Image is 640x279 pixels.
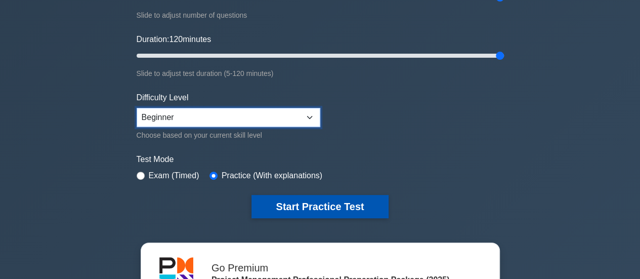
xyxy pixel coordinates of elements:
label: Exam (Timed) [149,170,199,182]
span: 120 [169,35,183,44]
div: Slide to adjust number of questions [137,9,504,21]
div: Choose based on your current skill level [137,129,320,141]
label: Practice (With explanations) [222,170,322,182]
label: Difficulty Level [137,92,189,104]
label: Duration: minutes [137,33,211,46]
label: Test Mode [137,153,504,166]
div: Slide to adjust test duration (5-120 minutes) [137,67,504,79]
button: Start Practice Test [251,195,388,218]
